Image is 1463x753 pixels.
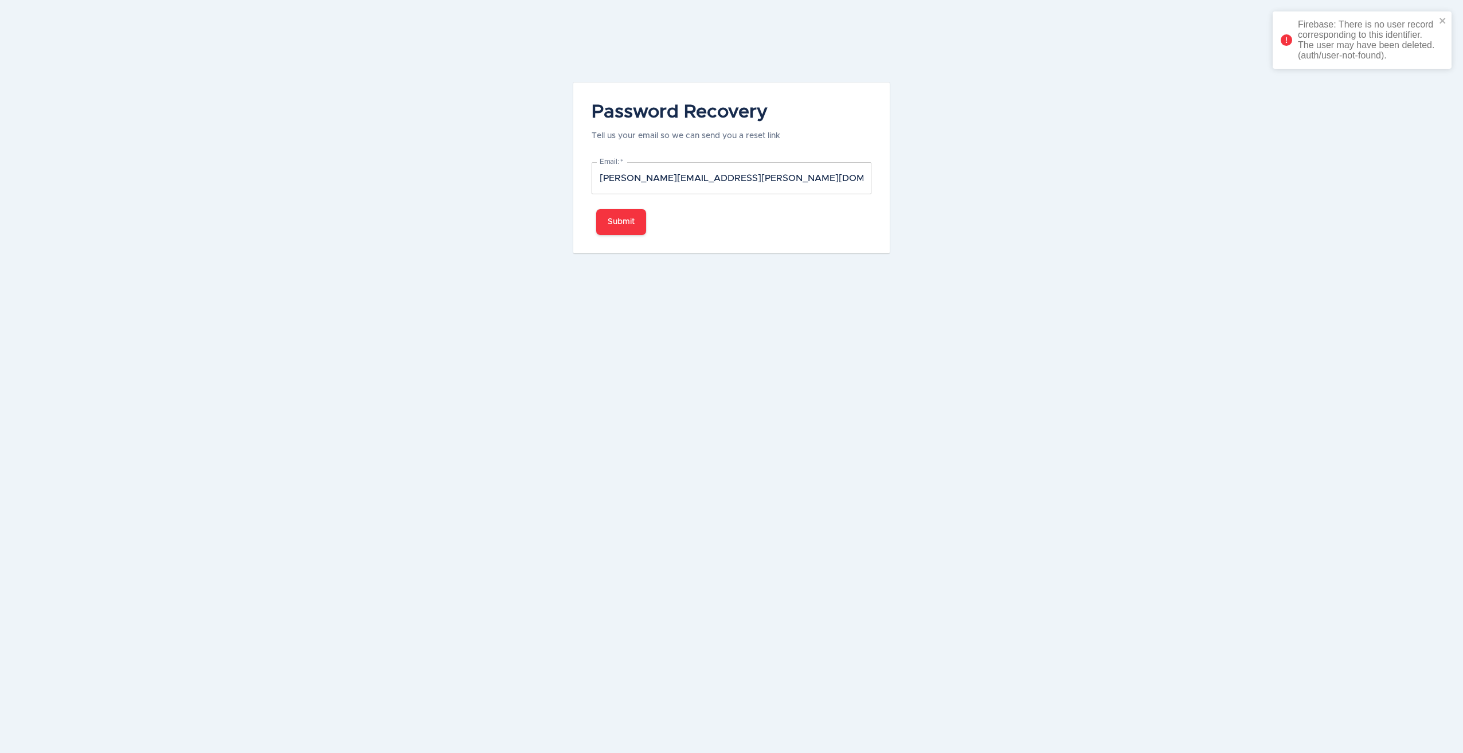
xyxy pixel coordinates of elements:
[596,209,646,235] button: Submit
[1439,16,1447,27] button: close
[1298,19,1435,61] div: Firebase: There is no user record corresponding to this identifier. The user may have been delete...
[592,130,871,142] p: Tell us your email so we can send you a reset link
[600,157,623,167] label: Email:
[592,101,871,124] h4: Password Recovery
